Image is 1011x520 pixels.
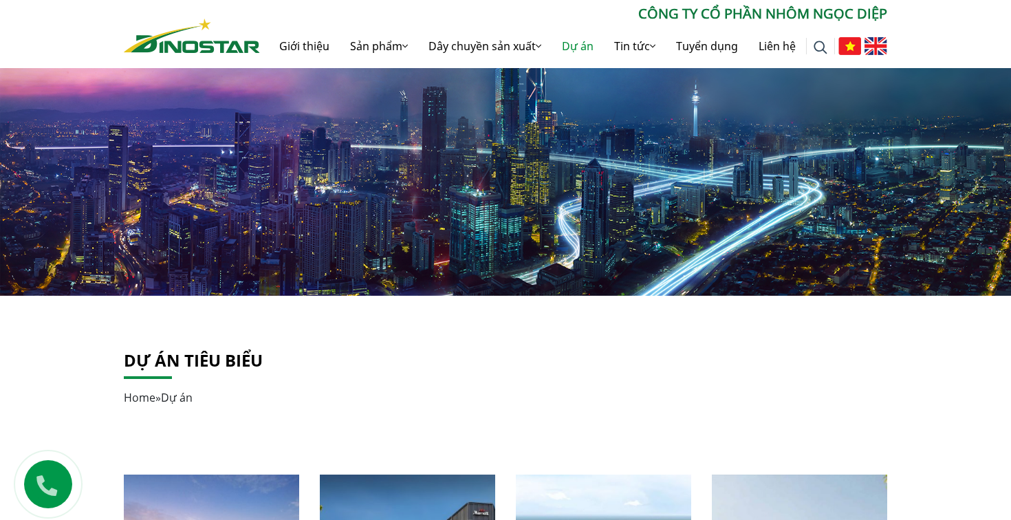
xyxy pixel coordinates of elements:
span: Dự án [161,390,193,405]
img: Tiếng Việt [838,37,861,55]
a: Dự án [552,24,604,68]
a: Liên hệ [748,24,806,68]
span: » [124,390,193,405]
a: Giới thiệu [269,24,340,68]
a: Sản phẩm [340,24,418,68]
img: Nhôm Dinostar [124,19,260,53]
p: CÔNG TY CỔ PHẦN NHÔM NGỌC DIỆP [260,3,887,24]
a: Dự án tiêu biểu [124,349,263,371]
a: Tuyển dụng [666,24,748,68]
img: search [814,41,827,54]
a: Dây chuyền sản xuất [418,24,552,68]
img: English [865,37,887,55]
a: Home [124,390,155,405]
a: Tin tức [604,24,666,68]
